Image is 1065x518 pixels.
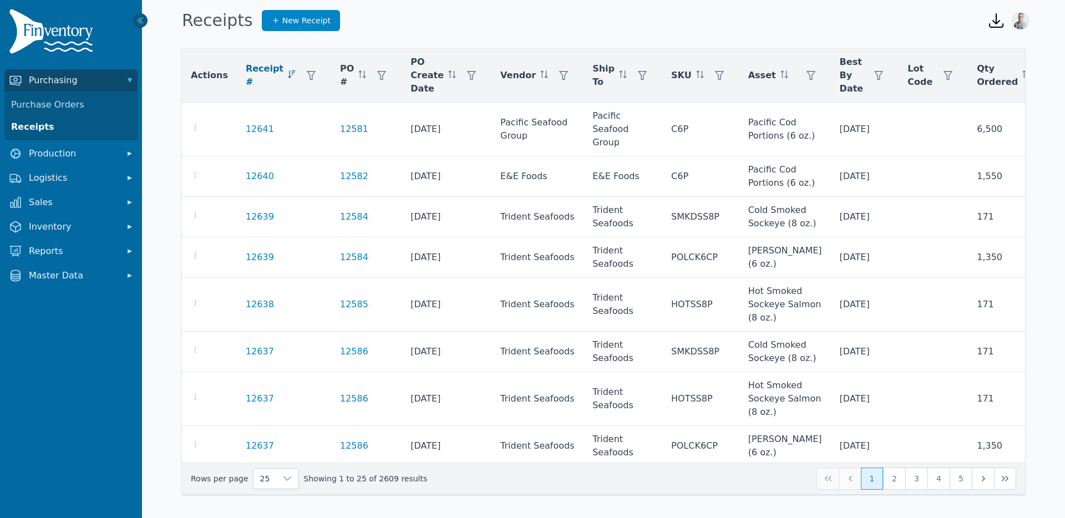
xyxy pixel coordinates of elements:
button: Production [4,143,138,165]
button: Sales [4,191,138,214]
td: HOTSS8P [662,372,739,426]
span: Ship To [592,62,615,89]
td: Pacific Seafood Group [584,103,662,156]
td: E&E Foods [491,156,584,197]
td: Pacific Seafood Group [491,103,584,156]
span: Master Data [29,269,118,282]
a: 12639 [246,210,274,224]
td: [DATE] [831,332,899,372]
td: [DATE] [402,426,491,466]
a: 12586 [340,439,368,453]
td: 171 [968,278,1039,332]
button: Next Page [972,468,994,490]
img: Joshua Benton [1012,12,1029,29]
button: Master Data [4,265,138,287]
td: [DATE] [831,372,899,426]
span: Asset [748,69,776,82]
button: Page 2 [883,468,905,490]
a: New Receipt [262,10,340,31]
td: [DATE] [831,103,899,156]
a: 12640 [246,170,274,183]
td: POLCK6CP [662,237,739,278]
td: [DATE] [831,278,899,332]
button: Page 1 [861,468,883,490]
button: Page 4 [927,468,950,490]
span: New Receipt [282,15,331,26]
a: 12584 [340,251,368,264]
a: 12637 [246,392,274,405]
button: Page 5 [950,468,972,490]
span: Production [29,147,118,160]
td: 1,350 [968,237,1039,278]
span: PO # [340,62,354,89]
td: 1,550 [968,156,1039,197]
td: Pacific Cod Portions (6 oz.) [739,103,831,156]
span: Qty Ordered [977,62,1018,89]
td: [DATE] [402,332,491,372]
a: 12586 [340,392,368,405]
span: Best By Date [840,55,864,95]
td: Trident Seafoods [491,332,584,372]
span: Vendor [500,69,536,82]
span: Actions [191,69,228,82]
span: Receipt # [246,62,283,89]
td: C6P [662,103,739,156]
td: Trident Seafoods [491,197,584,237]
td: Hot Smoked Sockeye Salmon (8 oz.) [739,278,831,332]
img: Finventory [9,9,98,58]
a: Receipts [7,116,135,138]
td: SMKDSS8P [662,332,739,372]
td: Trident Seafoods [491,278,584,332]
td: 6,500 [968,103,1039,156]
span: Purchasing [29,74,118,87]
button: Logistics [4,167,138,189]
a: 12641 [246,123,274,136]
td: Trident Seafoods [491,372,584,426]
td: HOTSS8P [662,278,739,332]
td: [DATE] [402,156,491,197]
a: 12638 [246,298,274,311]
td: [PERSON_NAME] (6 oz.) [739,426,831,466]
td: Trident Seafoods [584,278,662,332]
button: Last Page [994,468,1016,490]
a: 12637 [246,345,274,358]
a: 12582 [340,170,368,183]
td: 171 [968,332,1039,372]
td: POLCK6CP [662,426,739,466]
td: [DATE] [831,237,899,278]
td: Cold Smoked Sockeye (8 oz.) [739,332,831,372]
a: Purchase Orders [7,94,135,116]
td: 1,350 [968,426,1039,466]
td: 171 [968,372,1039,426]
td: [DATE] [402,278,491,332]
td: Pacific Cod Portions (6 oz.) [739,156,831,197]
span: Logistics [29,171,118,185]
button: Purchasing [4,69,138,92]
span: Rows per page [253,469,277,489]
td: [PERSON_NAME] (6 oz.) [739,237,831,278]
span: Lot Code [907,62,932,89]
a: 12581 [340,123,368,136]
td: [DATE] [831,426,899,466]
button: Reports [4,240,138,262]
a: 12639 [246,251,274,264]
td: Trident Seafoods [584,372,662,426]
td: E&E Foods [584,156,662,197]
span: Showing 1 to 25 of 2609 results [303,473,427,484]
td: Trident Seafoods [491,426,584,466]
a: 12584 [340,210,368,224]
span: PO Create Date [410,55,444,95]
td: Trident Seafoods [584,332,662,372]
td: Trident Seafoods [584,197,662,237]
a: 12585 [340,298,368,311]
td: 171 [968,197,1039,237]
td: Trident Seafoods [491,237,584,278]
span: SKU [671,69,692,82]
td: C6P [662,156,739,197]
td: [DATE] [402,103,491,156]
h1: Receipts [182,11,253,31]
span: Inventory [29,220,118,233]
td: [DATE] [402,372,491,426]
td: SMKDSS8P [662,197,739,237]
a: 12637 [246,439,274,453]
